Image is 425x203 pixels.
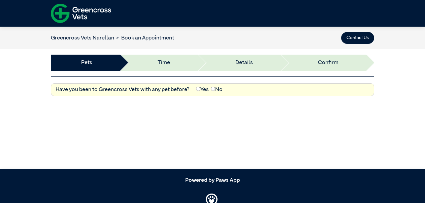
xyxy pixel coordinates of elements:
h5: Powered by Paws App [51,177,374,184]
a: Pets [81,59,92,67]
button: Contact Us [341,32,374,44]
li: Book an Appointment [114,34,174,42]
label: Have you been to Greencross Vets with any pet before? [56,86,190,94]
nav: breadcrumb [51,34,174,42]
label: Yes [196,86,209,94]
input: No [211,87,215,91]
input: Yes [196,87,200,91]
label: No [211,86,223,94]
a: Greencross Vets Narellan [51,35,114,41]
img: f-logo [51,2,111,25]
